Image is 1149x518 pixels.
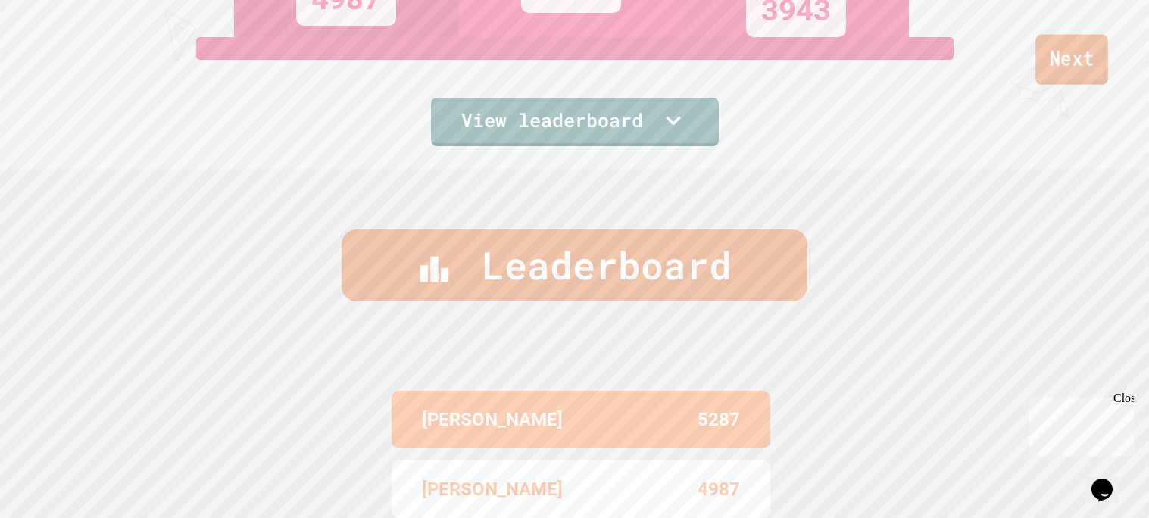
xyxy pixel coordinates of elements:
[698,406,740,433] p: 5287
[422,406,563,433] p: [PERSON_NAME]
[1085,457,1134,503] iframe: chat widget
[6,6,105,96] div: Chat with us now!Close
[1023,392,1134,456] iframe: chat widget
[431,98,719,146] a: View leaderboard
[342,229,807,301] div: Leaderboard
[422,476,563,503] p: [PERSON_NAME]
[1035,35,1108,85] a: Next
[698,476,740,503] p: 4987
